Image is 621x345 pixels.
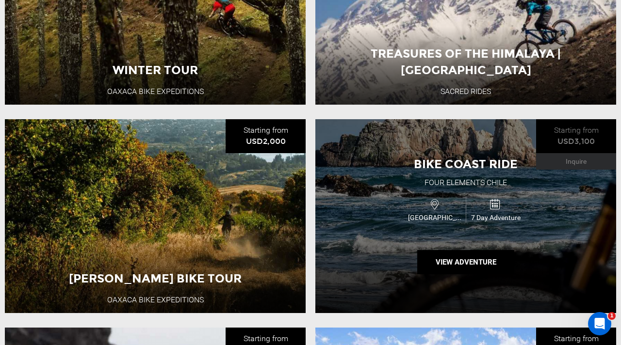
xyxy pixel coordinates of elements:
[414,157,518,171] span: Bike Coast Ride
[588,312,611,335] iframe: Intercom live chat
[417,250,514,274] button: View Adventure
[608,312,616,320] span: 1
[466,213,526,222] span: 7 Day Adventure
[406,213,466,222] span: [GEOGRAPHIC_DATA]
[425,177,507,188] div: Four Elements Chile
